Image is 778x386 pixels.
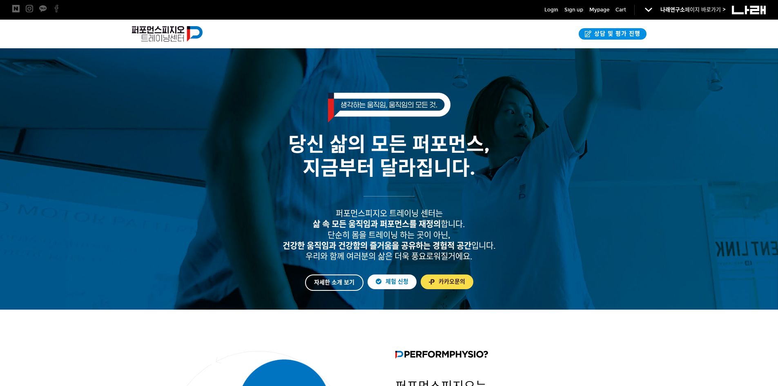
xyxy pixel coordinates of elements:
a: 체험 신청 [368,274,417,289]
span: 입니다. [283,241,496,251]
span: 상담 및 평가 진행 [592,30,640,38]
span: 퍼포먼스피지오 트레이닝 센터는 [336,209,443,219]
a: 자세한 소개 보기 [305,274,363,291]
strong: 건강한 움직임과 건강함의 즐거움을 공유하는 경험적 공간 [283,241,471,251]
span: 우리와 함께 여러분의 삶은 더욱 풍요로워질거에요. [305,252,473,261]
span: 당신 삶의 모든 퍼포먼스, 지금부터 달라집니다. [288,132,490,180]
img: 생각하는 움직임, 움직임의 모든 것. [328,93,450,123]
span: 단순히 몸을 트레이닝 하는 곳이 아닌, [328,230,450,240]
a: Login [544,6,558,14]
a: 나래연구소페이지 바로가기 > [660,7,726,13]
a: 상담 및 평가 진행 [579,28,646,40]
a: Mypage [589,6,609,14]
img: 퍼포먼스피지오란? [395,351,488,359]
strong: 나래연구소 [660,7,685,13]
a: 카카오문의 [421,274,473,289]
span: 합니다. [313,219,465,229]
strong: 삶 속 모든 움직임과 퍼포먼스를 재정의 [313,219,441,229]
a: Sign up [564,6,583,14]
a: Cart [615,6,626,14]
